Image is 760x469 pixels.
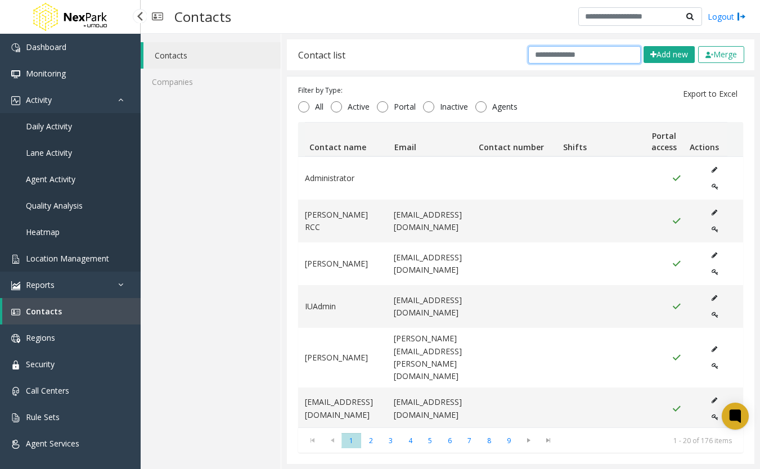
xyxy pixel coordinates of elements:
div: Filter by Type: [298,85,523,96]
th: Portal access [643,123,685,156]
span: Agent Services [26,438,79,449]
img: 'icon' [11,43,20,52]
input: Portal [377,101,388,112]
img: 'icon' [11,387,20,396]
button: Export to Excel [676,85,744,103]
span: Portal [388,101,421,112]
span: Daily Activity [26,121,72,132]
td: [EMAIL_ADDRESS][DOMAIN_NAME] [387,242,476,285]
td: [EMAIL_ADDRESS][DOMAIN_NAME] [387,285,476,328]
td: [PERSON_NAME][EMAIL_ADDRESS][PERSON_NAME][DOMAIN_NAME] [387,328,476,387]
span: Page 4 [401,433,420,448]
span: Contacts [26,306,62,317]
img: 'icon' [11,70,20,79]
div: Contact list [298,48,345,62]
h3: Contacts [169,3,237,30]
span: Heatmap [26,227,60,237]
span: Page 6 [440,433,460,448]
button: Edit [705,204,723,221]
td: [EMAIL_ADDRESS][DOMAIN_NAME] [387,200,476,242]
a: Companies [141,69,281,95]
button: Edit [705,161,723,178]
span: Page 1 [341,433,361,448]
span: Page 9 [499,433,519,448]
span: Page 5 [420,433,440,448]
img: 'icon' [11,308,20,317]
img: 'icon' [11,360,20,369]
span: Monitoring [26,68,66,79]
button: Edit Portal Access [705,178,725,195]
a: Logout [708,11,746,22]
button: Edit [705,290,723,306]
span: Activity [26,94,52,105]
th: Contact number [474,123,558,156]
img: Portal Access Active [672,174,681,183]
td: [PERSON_NAME] [298,242,387,285]
span: Go to the next page [519,432,538,448]
span: Page 2 [361,433,381,448]
span: Lane Activity [26,147,72,158]
span: Active [342,101,375,112]
span: Page 7 [460,433,479,448]
img: 'icon' [11,413,20,422]
th: Actions [685,123,727,156]
span: Call Centers [26,385,69,396]
div: Data table [298,122,743,427]
th: Shifts [559,123,643,156]
span: Dashboard [26,42,66,52]
span: Go to the next page [521,436,536,445]
button: Add new [644,46,695,63]
input: Inactive [423,101,434,112]
img: check [705,52,713,58]
span: Go to the last page [538,432,558,448]
span: Regions [26,332,55,343]
img: 'icon' [11,255,20,264]
button: Edit [705,392,723,409]
span: Reports [26,279,55,290]
button: Merge [698,46,744,63]
span: Page 3 [381,433,401,448]
span: Page 8 [479,433,499,448]
button: Edit [705,247,723,264]
a: Contacts [143,42,281,69]
img: Portal Access Active [672,259,681,268]
td: [EMAIL_ADDRESS][DOMAIN_NAME] [298,387,387,430]
img: Portal Access Active [672,302,681,311]
input: Active [331,101,342,112]
span: All [309,101,329,112]
img: Portal Access Active [672,404,681,413]
td: [PERSON_NAME] [298,328,387,387]
span: Agent Activity [26,174,75,184]
span: Location Management [26,253,109,264]
button: Edit Portal Access [705,264,725,281]
kendo-pager-info: 1 - 20 of 176 items [565,436,732,445]
span: Go to the last page [541,436,556,445]
button: Edit Portal Access [705,409,725,426]
span: Rule Sets [26,412,60,422]
img: 'icon' [11,281,20,290]
button: Edit Portal Access [705,221,725,238]
img: pageIcon [152,3,163,30]
input: Agents [475,101,487,112]
td: [EMAIL_ADDRESS][DOMAIN_NAME] [387,387,476,430]
span: Quality Analysis [26,200,83,211]
button: Edit Portal Access [705,306,725,323]
button: Edit Portal Access [705,358,725,375]
button: Edit [705,341,723,358]
span: Inactive [434,101,474,112]
td: Administrator [298,157,387,200]
th: Email [389,123,474,156]
img: 'icon' [11,334,20,343]
span: Agents [487,101,523,112]
img: Portal Access Active [672,217,681,226]
img: logout [737,11,746,22]
a: Contacts [2,298,141,324]
img: 'icon' [11,440,20,449]
img: Portal Access Active [672,353,681,362]
td: IUAdmin [298,285,387,328]
img: 'icon' [11,96,20,105]
td: [PERSON_NAME] RCC [298,200,387,242]
span: Security [26,359,55,369]
input: All [298,101,309,112]
th: Contact name [305,123,389,156]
